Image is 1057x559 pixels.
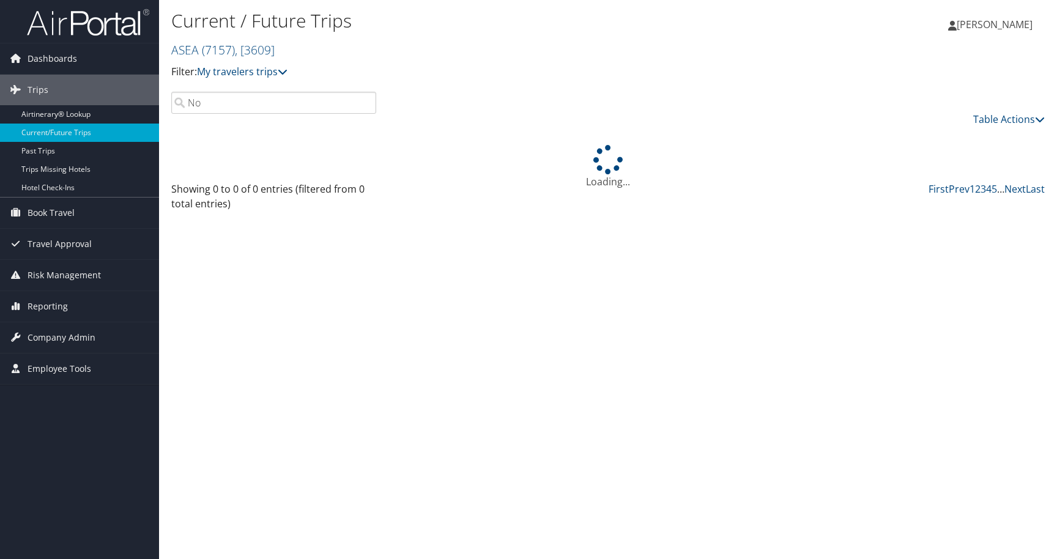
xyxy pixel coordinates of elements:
a: 3 [981,182,986,196]
a: ASEA [171,42,275,58]
span: Reporting [28,291,68,322]
span: Company Admin [28,322,95,353]
span: … [997,182,1004,196]
a: Last [1026,182,1045,196]
span: ( 7157 ) [202,42,235,58]
span: , [ 3609 ] [235,42,275,58]
div: Showing 0 to 0 of 0 entries (filtered from 0 total entries) [171,182,376,217]
a: [PERSON_NAME] [948,6,1045,43]
a: 1 [970,182,975,196]
span: Trips [28,75,48,105]
a: My travelers trips [197,65,287,78]
p: Filter: [171,64,754,80]
h1: Current / Future Trips [171,8,754,34]
a: Table Actions [973,113,1045,126]
span: [PERSON_NAME] [957,18,1033,31]
input: Search Traveler or Arrival City [171,92,376,114]
a: First [929,182,949,196]
a: Next [1004,182,1026,196]
span: Travel Approval [28,229,92,259]
a: 5 [992,182,997,196]
span: Dashboards [28,43,77,74]
a: 4 [986,182,992,196]
a: Prev [949,182,970,196]
span: Risk Management [28,260,101,291]
img: airportal-logo.png [27,8,149,37]
span: Book Travel [28,198,75,228]
div: Loading... [171,145,1045,189]
a: 2 [975,182,981,196]
span: Employee Tools [28,354,91,384]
